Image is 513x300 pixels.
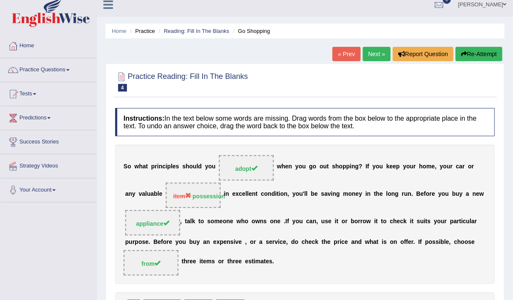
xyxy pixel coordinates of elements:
b: o [468,163,472,170]
b: e [315,191,318,197]
b: o [138,238,142,245]
b: b [189,238,193,245]
b: l [247,191,249,197]
b: n [351,163,355,170]
b: a [454,218,457,225]
b: i [279,191,281,197]
span: Drop target [125,210,180,235]
b: w [135,163,139,170]
b: I [286,218,287,225]
b: i [374,218,376,225]
b: d [271,191,275,197]
b: u [466,218,470,225]
b: r [451,163,453,170]
b: t [459,218,462,225]
h4: In the text below some words are missing. Drag words from the box below to the appropriate place ... [115,108,495,136]
b: t [337,218,339,225]
b: u [182,238,186,245]
b: f [367,163,370,170]
a: Reading: Fill In The Blanks [164,28,229,34]
b: b [452,191,456,197]
b: t [327,163,329,170]
b: h [335,163,339,170]
b: e [239,238,242,245]
b: i [278,238,280,245]
b: r [358,218,360,225]
b: a [324,191,328,197]
b: r [445,218,447,225]
b: f [287,218,289,225]
a: Tests [0,82,97,103]
b: l [246,191,247,197]
b: k [192,218,195,225]
b: o [342,218,346,225]
b: t [412,218,414,225]
b: w [237,218,241,225]
b: t [256,191,258,197]
b: s [208,218,211,225]
b: l [470,218,472,225]
b: e [173,163,176,170]
b: , [180,218,182,225]
b: u [441,218,445,225]
b: s [427,218,431,225]
b: u [321,218,325,225]
b: s [142,238,146,245]
b: r [167,238,169,245]
b: . [148,238,150,245]
b: l [145,191,147,197]
b: r [463,163,465,170]
b: a [125,191,129,197]
b: w [366,218,371,225]
b: e [145,238,148,245]
span: item [173,193,192,200]
b: r [155,163,157,170]
b: y [132,191,135,197]
b: o [211,218,214,225]
b: c [280,238,283,245]
b: t [381,218,383,225]
b: o [313,163,316,170]
b: n [332,191,336,197]
b: o [179,238,183,245]
b: y [197,238,200,245]
b: r [413,163,416,170]
b: e [380,191,383,197]
b: e [230,218,233,225]
b: h [186,163,189,170]
b: o [296,218,300,225]
b: p [220,238,224,245]
b: n [313,218,316,225]
b: e [269,238,273,245]
a: Predictions [0,106,97,127]
b: o [388,191,391,197]
b: o [245,218,248,225]
b: s [230,238,234,245]
b: v [235,238,239,245]
b: l [305,191,306,197]
b: e [393,163,396,170]
b: o [442,191,445,197]
b: n [252,191,256,197]
b: h [139,163,143,170]
a: Home [0,34,97,55]
b: . [284,218,286,225]
b: v [328,191,331,197]
b: n [352,191,356,197]
b: u [129,238,132,245]
b: r [472,163,474,170]
h2: Practice Reading: Fill In The Blanks [115,70,248,92]
b: o [264,191,268,197]
b: e [432,191,435,197]
a: Practice Questions [0,58,97,79]
b: s [264,218,267,225]
b: m [214,218,219,225]
b: o [363,218,367,225]
b: o [280,191,284,197]
strong: possession [193,193,225,200]
b: h [376,191,380,197]
b: r [254,238,256,245]
b: c [306,218,310,225]
b: u [323,163,327,170]
b: y [440,163,443,170]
